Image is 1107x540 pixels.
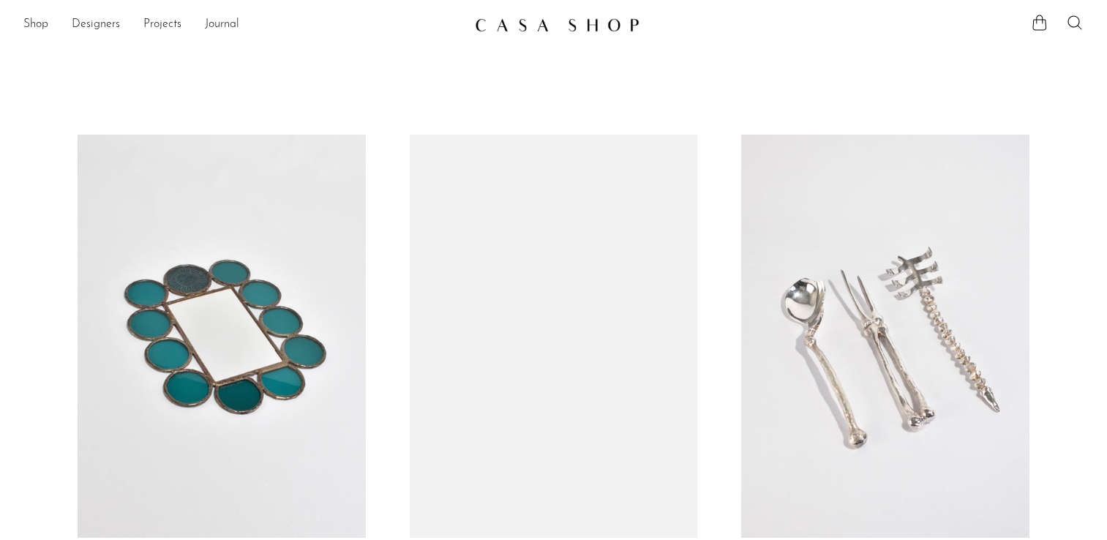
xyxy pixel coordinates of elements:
[205,15,239,34] a: Journal
[143,15,181,34] a: Projects
[23,12,463,37] nav: Desktop navigation
[23,12,463,37] ul: NEW HEADER MENU
[23,15,48,34] a: Shop
[72,15,120,34] a: Designers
